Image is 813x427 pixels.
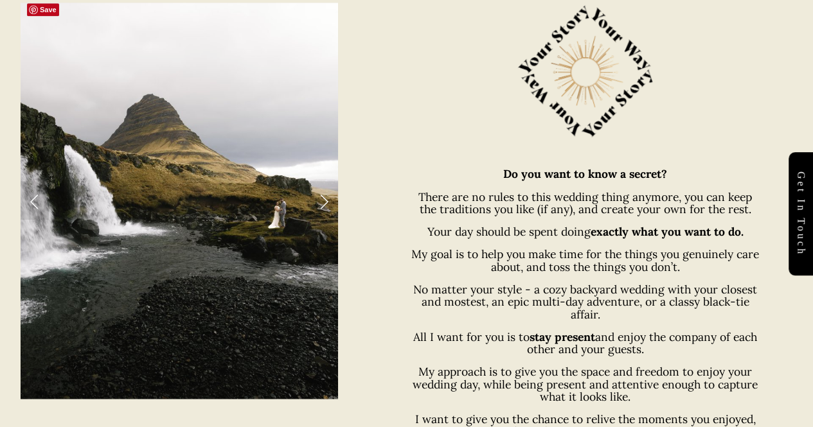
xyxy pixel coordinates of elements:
[27,3,59,16] a: Pin it!
[590,224,743,239] strong: exactly what you want to do.
[21,181,49,220] a: Previous Slide
[410,225,760,238] p: Your day should be spent doing
[310,181,338,220] a: Next Slide
[503,166,667,181] strong: Do you want to know a secret?
[20,3,337,399] img: Iceland Elopement.jpg
[789,152,813,275] a: Get in touch
[410,283,760,320] p: No matter your style - a cozy backyard wedding with your closest and mostest, an epic multi-day a...
[530,329,595,344] strong: stay present
[410,248,760,273] p: My goal is to help you make time for the things you genuinely care about, and toss the things you...
[410,331,760,356] p: All I want for you is to and enjoy the company of each other and your guests.
[410,191,760,216] p: There are no rules to this wedding thing anymore, you can keep the traditions you like (if any), ...
[410,365,760,403] p: My approach is to give you the space and freedom to enjoy your wedding day, while being present a...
